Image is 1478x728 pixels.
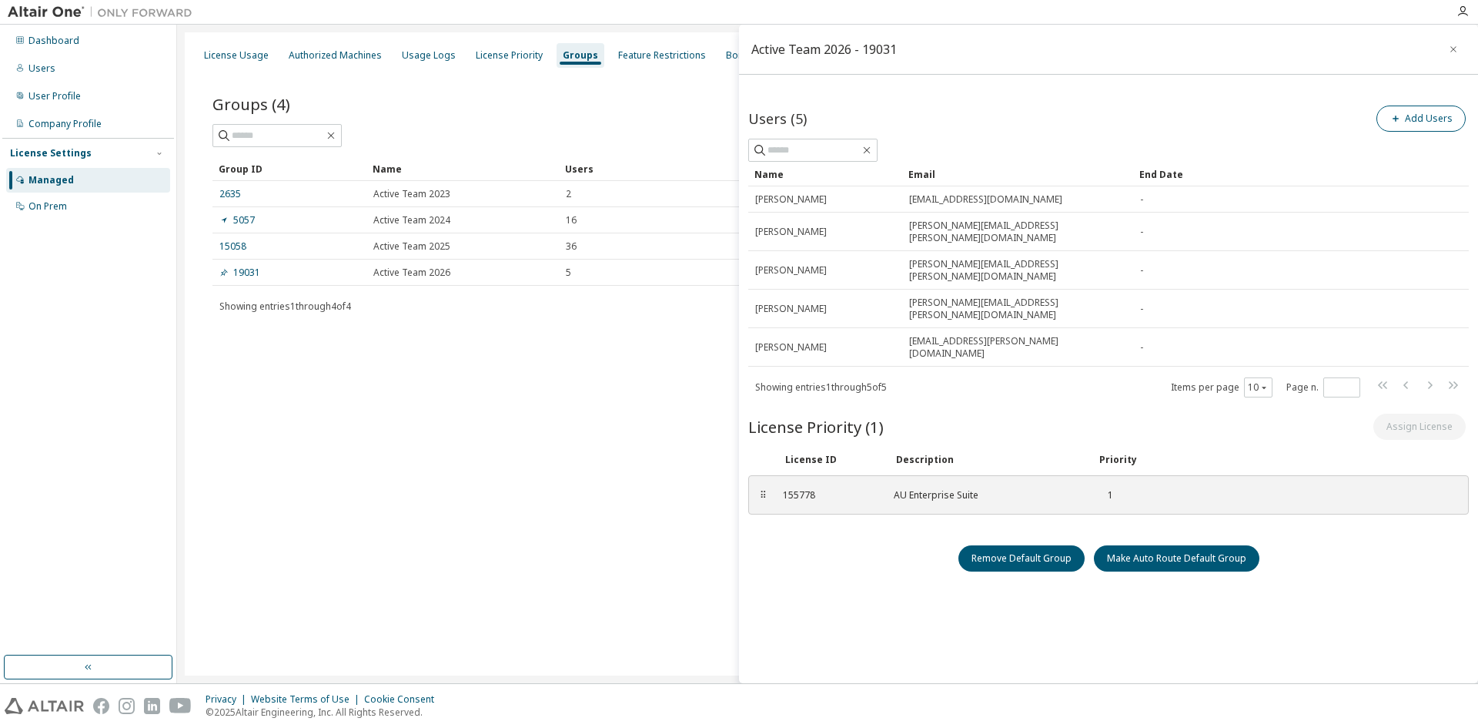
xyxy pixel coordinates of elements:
[566,188,571,200] span: 2
[1099,454,1137,466] div: Priority
[5,698,84,714] img: altair_logo.svg
[758,489,767,502] div: ⠿
[755,381,887,394] span: Showing entries 1 through 5 of 5
[364,693,443,706] div: Cookie Consent
[169,698,192,714] img: youtube.svg
[373,214,450,226] span: Active Team 2024
[402,49,456,62] div: Usage Logs
[618,49,706,62] div: Feature Restrictions
[1140,341,1143,354] span: -
[754,162,896,186] div: Name
[28,174,74,186] div: Managed
[566,267,571,279] span: 5
[909,297,1126,321] span: [PERSON_NAME][EMAIL_ADDRESS][PERSON_NAME][DOMAIN_NAME]
[144,698,160,714] img: linkedin.svg
[219,267,260,279] a: 19031
[373,240,450,253] span: Active Team 2025
[28,90,81,102] div: User Profile
[1376,106,1466,132] button: Add Users
[785,454,878,466] div: License ID
[206,693,251,706] div: Privacy
[566,214,577,226] span: 16
[10,147,92,159] div: License Settings
[373,267,450,279] span: Active Team 2026
[93,698,109,714] img: facebook.svg
[748,416,884,438] span: License Priority (1)
[219,240,246,253] a: 15058
[566,240,577,253] span: 36
[219,214,255,226] a: 5057
[909,335,1126,360] span: [EMAIL_ADDRESS][PERSON_NAME][DOMAIN_NAME]
[1140,303,1143,315] span: -
[373,156,553,181] div: Name
[563,49,598,62] div: Groups
[755,303,827,315] span: [PERSON_NAME]
[565,156,1399,181] div: Users
[28,200,67,213] div: On Prem
[212,93,290,115] span: Groups (4)
[28,62,55,75] div: Users
[1248,381,1269,394] button: 10
[1140,193,1143,206] span: -
[289,49,382,62] div: Authorized Machines
[909,193,1062,206] span: [EMAIL_ADDRESS][DOMAIN_NAME]
[28,35,79,47] div: Dashboard
[219,156,360,181] div: Group ID
[119,698,135,714] img: instagram.svg
[1286,377,1360,398] span: Page n.
[1373,414,1466,440] button: Assign License
[251,693,364,706] div: Website Terms of Use
[751,43,897,55] div: Active Team 2026 - 19031
[206,706,443,719] p: © 2025 Altair Engineering, Inc. All Rights Reserved.
[1097,489,1113,502] div: 1
[783,489,875,502] div: 155778
[1171,377,1272,398] span: Items per page
[726,49,798,62] div: Borrow Settings
[909,220,1126,244] span: [PERSON_NAME][EMAIL_ADDRESS][PERSON_NAME][DOMAIN_NAME]
[755,341,827,354] span: [PERSON_NAME]
[748,109,807,128] span: Users (5)
[896,454,1081,466] div: Description
[219,300,351,313] span: Showing entries 1 through 4 of 4
[1094,545,1259,572] button: Make Auto Route Default Group
[1140,226,1143,238] span: -
[28,118,102,130] div: Company Profile
[373,188,450,200] span: Active Team 2023
[204,49,269,62] div: License Usage
[8,5,200,20] img: Altair One
[755,264,827,277] span: [PERSON_NAME]
[1140,264,1143,277] span: -
[958,545,1085,572] button: Remove Default Group
[909,258,1126,283] span: [PERSON_NAME][EMAIL_ADDRESS][PERSON_NAME][DOMAIN_NAME]
[908,162,1127,186] div: Email
[1139,162,1426,186] div: End Date
[476,49,543,62] div: License Priority
[755,226,827,238] span: [PERSON_NAME]
[219,188,241,200] a: 2635
[894,489,1078,502] div: AU Enterprise Suite
[755,193,827,206] span: [PERSON_NAME]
